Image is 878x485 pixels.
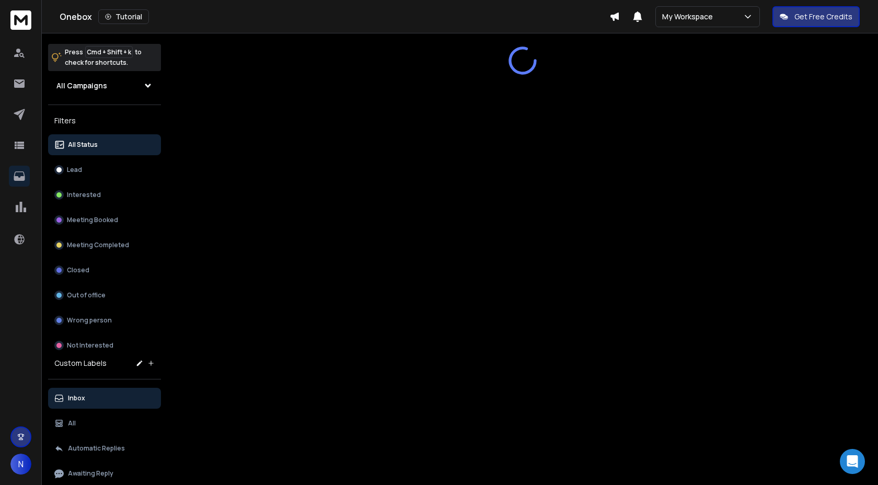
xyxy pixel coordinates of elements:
[840,449,865,474] div: Open Intercom Messenger
[48,210,161,230] button: Meeting Booked
[48,388,161,409] button: Inbox
[65,47,142,68] p: Press to check for shortcuts.
[48,463,161,484] button: Awaiting Reply
[48,285,161,306] button: Out of office
[10,454,31,475] button: N
[48,335,161,356] button: Not Interested
[85,46,133,58] span: Cmd + Shift + k
[48,310,161,331] button: Wrong person
[67,341,113,350] p: Not Interested
[56,80,107,91] h1: All Campaigns
[67,241,129,249] p: Meeting Completed
[60,9,609,24] div: Onebox
[48,159,161,180] button: Lead
[48,184,161,205] button: Interested
[98,9,149,24] button: Tutorial
[67,191,101,199] p: Interested
[68,419,76,428] p: All
[794,11,852,22] p: Get Free Credits
[67,266,89,274] p: Closed
[48,134,161,155] button: All Status
[48,75,161,96] button: All Campaigns
[48,413,161,434] button: All
[67,316,112,325] p: Wrong person
[68,469,113,478] p: Awaiting Reply
[48,113,161,128] h3: Filters
[67,216,118,224] p: Meeting Booked
[68,141,98,149] p: All Status
[48,438,161,459] button: Automatic Replies
[772,6,860,27] button: Get Free Credits
[48,260,161,281] button: Closed
[54,358,107,368] h3: Custom Labels
[662,11,717,22] p: My Workspace
[68,444,125,453] p: Automatic Replies
[68,394,85,402] p: Inbox
[48,235,161,256] button: Meeting Completed
[67,291,106,299] p: Out of office
[67,166,82,174] p: Lead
